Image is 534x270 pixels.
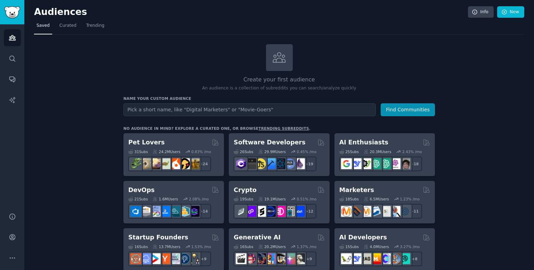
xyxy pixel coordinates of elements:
div: 21 Sub s [128,197,148,201]
img: FluxAI [275,253,285,264]
img: sdforall [265,253,276,264]
div: 6.5M Users [364,197,389,201]
div: 13.7M Users [153,244,180,249]
h2: AI Developers [339,233,387,242]
div: 26 Sub s [234,149,253,154]
img: AskComputerScience [284,158,295,169]
div: 0.45 % /mo [297,149,317,154]
div: + 24 [196,157,211,171]
div: 2.08 % /mo [189,197,209,201]
div: 1.23 % /mo [400,197,420,201]
div: 4.0M Users [364,244,389,249]
div: 29.9M Users [258,149,286,154]
img: EntrepreneurRideAlong [130,253,141,264]
img: learnjavascript [255,158,266,169]
h3: Name your custom audience [123,96,435,101]
div: + 19 [302,157,316,171]
div: 19 Sub s [234,197,253,201]
a: trending subreddits [258,126,309,130]
img: aivideo [236,253,246,264]
h2: Marketers [339,186,374,194]
img: defiblockchain [275,206,285,217]
img: DeepSeek [351,253,362,264]
div: 25 Sub s [339,149,359,154]
img: ethfinance [236,206,246,217]
h2: AI Enthusiasts [339,138,388,147]
h2: Software Developers [234,138,305,147]
h2: Startup Founders [128,233,188,242]
div: 1.37 % /mo [297,244,317,249]
div: 1.6M Users [153,197,178,201]
h2: Pet Lovers [128,138,165,147]
img: CryptoNews [284,206,295,217]
img: leopardgeckos [150,158,161,169]
img: azuredevops [130,206,141,217]
img: dogbreed [189,158,200,169]
p: An audience is a collection of subreddits you can search/analyze quickly [123,85,435,92]
img: turtle [160,158,170,169]
a: New [497,6,524,18]
img: ballpython [140,158,151,169]
img: GummySearch logo [4,6,20,18]
input: Pick a short name, like "Digital Marketers" or "Movie-Goers" [123,103,376,116]
img: starryai [284,253,295,264]
img: chatgpt_promptDesign [370,158,381,169]
div: + 14 [196,204,211,219]
img: software [245,158,256,169]
img: chatgpt_prompts_ [380,158,391,169]
img: AskMarketing [361,206,371,217]
div: + 12 [302,204,316,219]
img: ArtificalIntelligence [399,158,410,169]
div: + 11 [407,204,422,219]
img: iOSProgramming [265,158,276,169]
div: 3.27 % /mo [400,244,420,249]
h2: Crypto [234,186,257,194]
h2: Audiences [34,7,468,18]
img: startup [150,253,161,264]
img: elixir [294,158,305,169]
div: 18 Sub s [339,197,359,201]
img: ethstaker [255,206,266,217]
img: growmybusiness [189,253,200,264]
img: platformengineering [169,206,180,217]
img: bigseo [351,206,362,217]
img: AIDevelopersSociety [399,253,410,264]
img: aws_cdk [179,206,190,217]
div: + 9 [302,252,316,266]
a: Saved [34,20,52,34]
img: MistralAI [370,253,381,264]
div: 0.83 % /mo [191,149,211,154]
img: PetAdvice [179,158,190,169]
img: Rag [361,253,371,264]
img: OpenSourceAI [380,253,391,264]
span: Trending [86,23,104,29]
img: Emailmarketing [370,206,381,217]
img: reactnative [275,158,285,169]
img: web3 [265,206,276,217]
div: 31 Sub s [128,149,148,154]
h2: DevOps [128,186,155,194]
img: csharp [236,158,246,169]
img: OpenAIDev [390,158,400,169]
div: 16 Sub s [234,244,253,249]
div: 16 Sub s [128,244,148,249]
div: 15 Sub s [339,244,359,249]
img: ycombinator [160,253,170,264]
img: cockatiel [169,158,180,169]
img: googleads [380,206,391,217]
img: DeepSeek [351,158,362,169]
div: 1.53 % /mo [191,244,211,249]
button: Find Communities [381,103,435,116]
img: herpetology [130,158,141,169]
img: AWS_Certified_Experts [140,206,151,217]
img: Docker_DevOps [150,206,161,217]
img: MarketingResearch [390,206,400,217]
a: Info [468,6,494,18]
span: Saved [37,23,50,29]
img: OnlineMarketing [399,206,410,217]
div: 19.1M Users [258,197,286,201]
div: + 8 [407,252,422,266]
img: DevOpsLinks [160,206,170,217]
img: Entrepreneurship [179,253,190,264]
img: LangChain [341,253,352,264]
